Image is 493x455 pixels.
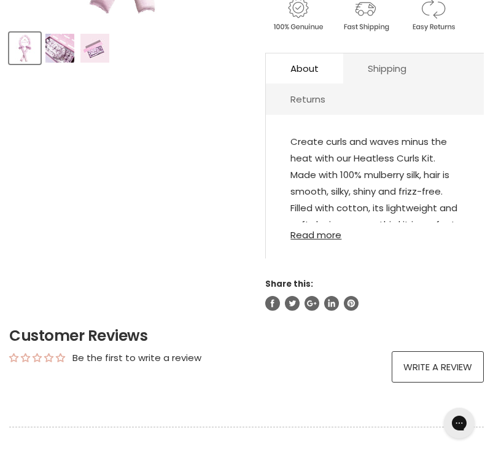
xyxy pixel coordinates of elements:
[266,53,343,84] a: About
[9,351,65,364] div: Average rating is 0.00 stars
[343,53,431,84] a: Shipping
[10,34,39,63] img: Mermade Hair Heatless Curls Kit
[266,84,350,114] a: Returns
[265,278,313,290] span: Share this:
[265,278,484,311] aside: Share this:
[290,222,459,240] a: Read more
[290,133,459,268] p: Create curls and waves minus the heat with our Heatless Curls Kit. Made with 100% mulberry silk, ...
[80,34,109,63] img: Mermade Hair Heatless Curls Kit
[438,403,481,443] iframe: Gorgias live chat messenger
[44,33,76,64] button: Mermade Hair Heatless Curls Kit
[392,351,484,383] a: Write a review
[9,33,41,64] button: Mermade Hair Heatless Curls Kit
[7,29,255,64] div: Product thumbnails
[79,33,111,64] button: Mermade Hair Heatless Curls Kit
[72,351,201,364] div: Be the first to write a review
[45,34,74,63] img: Mermade Hair Heatless Curls Kit
[9,325,484,346] h2: Customer Reviews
